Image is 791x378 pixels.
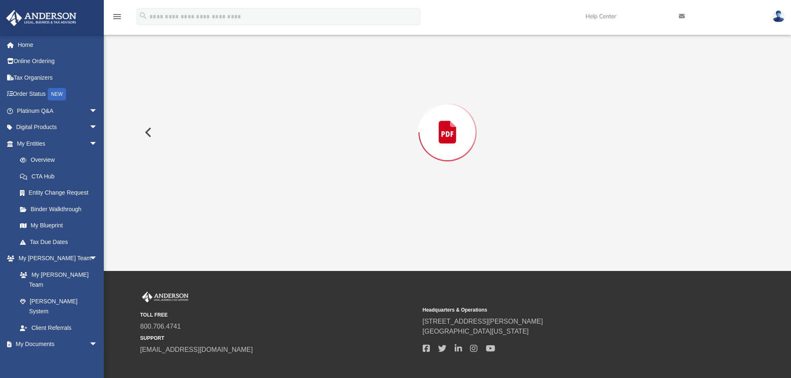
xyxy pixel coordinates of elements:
a: [EMAIL_ADDRESS][DOMAIN_NAME] [140,346,253,353]
a: Digital Productsarrow_drop_down [6,119,110,136]
span: arrow_drop_down [89,119,106,136]
a: My [PERSON_NAME] Teamarrow_drop_down [6,250,106,267]
span: arrow_drop_down [89,102,106,119]
a: My Blueprint [12,217,106,234]
a: [PERSON_NAME] System [12,293,106,319]
a: Overview [12,152,110,168]
a: 800.706.4741 [140,323,181,330]
a: My [PERSON_NAME] Team [12,266,102,293]
a: Entity Change Request [12,185,110,201]
a: My Documentsarrow_drop_down [6,336,106,353]
span: arrow_drop_down [89,135,106,152]
a: Tax Organizers [6,69,110,86]
img: Anderson Advisors Platinum Portal [140,292,190,302]
i: search [139,11,148,20]
a: Tax Due Dates [12,234,110,250]
a: [GEOGRAPHIC_DATA][US_STATE] [423,328,529,335]
div: NEW [48,88,66,100]
a: Client Referrals [12,319,106,336]
a: [STREET_ADDRESS][PERSON_NAME] [423,318,543,325]
small: SUPPORT [140,334,417,342]
span: arrow_drop_down [89,336,106,353]
a: menu [112,16,122,22]
a: Order StatusNEW [6,86,110,103]
button: Previous File [138,121,157,144]
a: Binder Walkthrough [12,201,110,217]
a: Home [6,37,110,53]
a: CTA Hub [12,168,110,185]
img: Anderson Advisors Platinum Portal [4,10,79,26]
small: TOLL FREE [140,311,417,319]
a: Online Ordering [6,53,110,70]
small: Headquarters & Operations [423,306,699,314]
div: Preview [138,3,757,239]
span: arrow_drop_down [89,250,106,267]
a: Platinum Q&Aarrow_drop_down [6,102,110,119]
i: menu [112,12,122,22]
a: My Entitiesarrow_drop_down [6,135,110,152]
img: User Pic [772,10,785,22]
